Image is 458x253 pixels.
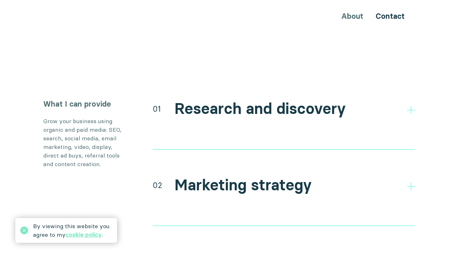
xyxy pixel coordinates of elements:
div: 02 [153,179,162,191]
a: Contact [376,11,405,21]
a: cookie policy [66,231,102,238]
h2: Research and discovery [174,100,346,118]
h3: What I can provide [43,99,126,109]
p: Grow your business using organic and paid media: SEO, search, social media, email marketing, vide... [43,117,126,168]
div: By viewing this website you agree to my . [33,222,112,239]
div: 01 [153,103,161,115]
h2: Marketing strategy [174,176,312,194]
